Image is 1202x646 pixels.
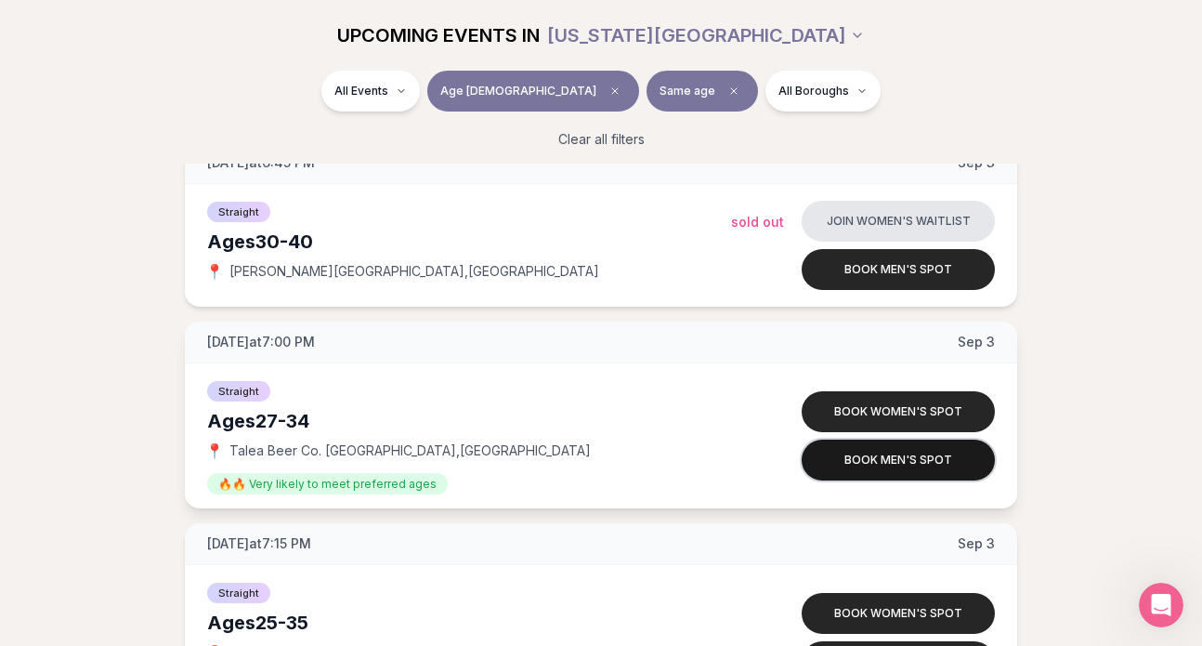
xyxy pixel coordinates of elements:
[207,473,448,494] span: 🔥🔥 Very likely to meet preferred ages
[207,202,270,222] span: Straight
[723,80,745,102] span: Clear preference
[802,391,995,432] button: Book women's spot
[958,333,995,351] span: Sep 3
[207,534,311,553] span: [DATE] at 7:15 PM
[778,84,849,99] span: All Boroughs
[765,71,881,112] button: All Boroughs
[647,71,758,112] button: Same ageClear preference
[427,71,639,112] button: Age [DEMOGRAPHIC_DATA]Clear age
[440,84,596,99] span: Age [DEMOGRAPHIC_DATA]
[547,15,865,56] button: [US_STATE][GEOGRAPHIC_DATA]
[321,71,420,112] button: All Events
[207,610,731,636] div: Ages 25-35
[547,119,656,160] button: Clear all filters
[802,593,995,634] button: Book women's spot
[660,84,715,99] span: Same age
[229,442,591,460] span: Talea Beer Co. [GEOGRAPHIC_DATA] , [GEOGRAPHIC_DATA]
[604,80,626,102] span: Clear age
[207,229,731,255] div: Ages 30-40
[207,381,270,402] span: Straight
[229,262,599,281] span: [PERSON_NAME][GEOGRAPHIC_DATA] , [GEOGRAPHIC_DATA]
[731,214,784,230] span: Sold Out
[207,408,731,434] div: Ages 27-34
[802,440,995,481] button: Book men's spot
[1139,583,1183,627] iframe: Intercom live chat
[207,333,315,351] span: [DATE] at 7:00 PM
[207,264,222,279] span: 📍
[958,534,995,553] span: Sep 3
[334,84,388,99] span: All Events
[802,249,995,290] button: Book men's spot
[802,201,995,242] button: Join women's waitlist
[207,583,270,603] span: Straight
[207,443,222,458] span: 📍
[337,22,540,48] span: UPCOMING EVENTS IN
